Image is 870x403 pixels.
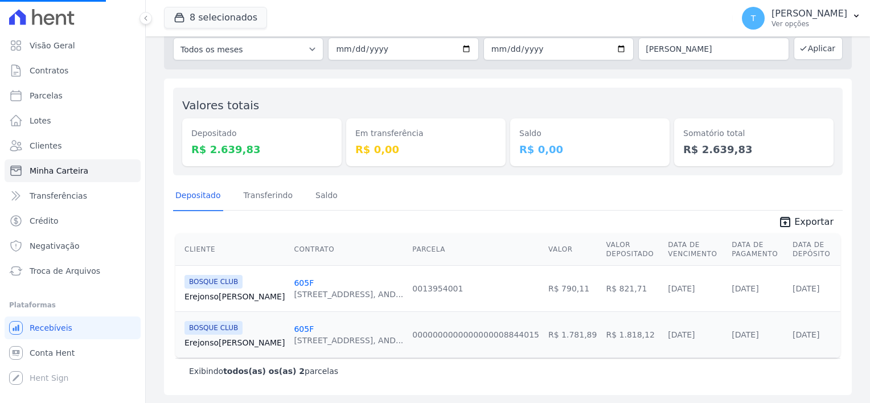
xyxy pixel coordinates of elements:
a: 605F [294,278,314,287]
td: R$ 821,71 [601,265,663,311]
span: Troca de Arquivos [30,265,100,277]
span: Lotes [30,115,51,126]
a: Lotes [5,109,141,132]
dd: R$ 0,00 [519,142,660,157]
a: [DATE] [668,330,695,339]
div: [STREET_ADDRESS], AND... [294,335,403,346]
p: [PERSON_NAME] [771,8,847,19]
dd: R$ 0,00 [355,142,496,157]
dt: Em transferência [355,128,496,139]
span: Contratos [30,65,68,76]
span: Minha Carteira [30,165,88,176]
span: Exportar [794,215,834,229]
a: Crédito [5,209,141,232]
div: [STREET_ADDRESS], AND... [294,289,403,300]
th: Valor [544,233,601,266]
a: [DATE] [732,330,758,339]
span: BOSQUE CLUB [184,321,243,335]
th: Data de Vencimento [663,233,727,266]
span: T [751,14,756,22]
th: Data de Depósito [788,233,840,266]
a: Visão Geral [5,34,141,57]
th: Data de Pagamento [727,233,788,266]
span: Clientes [30,140,61,151]
button: Aplicar [794,37,843,60]
a: [DATE] [732,284,758,293]
button: 8 selecionados [164,7,267,28]
a: Transferências [5,184,141,207]
span: Recebíveis [30,322,72,334]
a: Transferindo [241,182,296,211]
a: Recebíveis [5,316,141,339]
span: Conta Hent [30,347,75,359]
a: [DATE] [793,330,819,339]
a: unarchive Exportar [769,215,843,231]
th: Valor Depositado [601,233,663,266]
a: 0013954001 [412,284,463,293]
td: R$ 1.818,12 [601,311,663,357]
th: Cliente [175,233,289,266]
span: Crédito [30,215,59,227]
a: Saldo [313,182,340,211]
th: Contrato [289,233,408,266]
span: Parcelas [30,90,63,101]
a: Clientes [5,134,141,157]
b: todos(as) os(as) 2 [223,367,305,376]
a: [DATE] [793,284,819,293]
label: Valores totais [182,98,259,112]
a: Erejonso[PERSON_NAME] [184,337,285,348]
td: R$ 1.781,89 [544,311,601,357]
span: Transferências [30,190,87,201]
dt: Depositado [191,128,333,139]
p: Ver opções [771,19,847,28]
a: Negativação [5,235,141,257]
dt: Somatório total [683,128,824,139]
a: Erejonso[PERSON_NAME] [184,291,285,302]
dd: R$ 2.639,83 [191,142,333,157]
a: Minha Carteira [5,159,141,182]
a: Troca de Arquivos [5,260,141,282]
span: BOSQUE CLUB [184,275,243,289]
a: Depositado [173,182,223,211]
a: 605F [294,324,314,334]
span: Visão Geral [30,40,75,51]
button: T [PERSON_NAME] Ver opções [733,2,870,34]
p: Exibindo parcelas [189,365,338,377]
th: Parcela [408,233,544,266]
a: Conta Hent [5,342,141,364]
a: [DATE] [668,284,695,293]
div: Plataformas [9,298,136,312]
a: Parcelas [5,84,141,107]
span: Negativação [30,240,80,252]
dd: R$ 2.639,83 [683,142,824,157]
dt: Saldo [519,128,660,139]
i: unarchive [778,215,792,229]
a: 0000000000000000008844015 [412,330,539,339]
a: Contratos [5,59,141,82]
td: R$ 790,11 [544,265,601,311]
